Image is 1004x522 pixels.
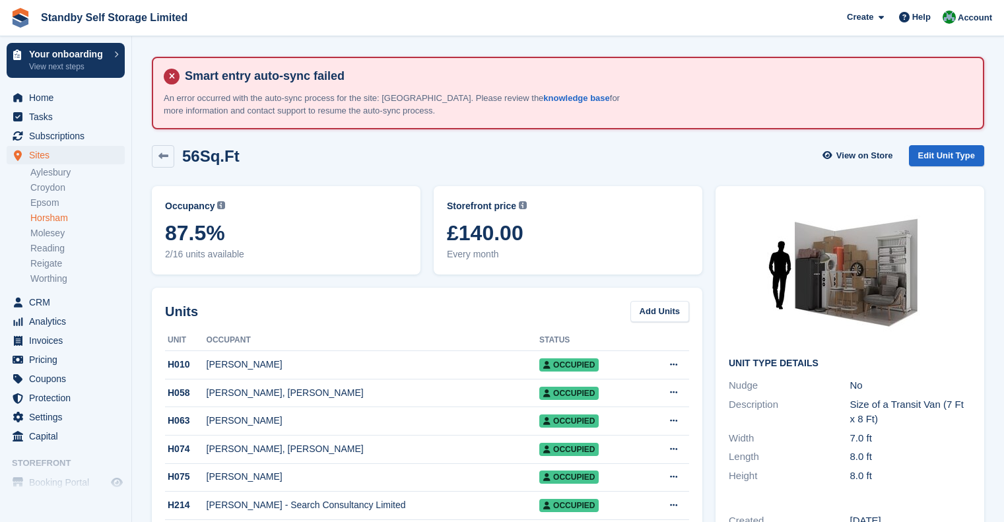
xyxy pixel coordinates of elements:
div: [PERSON_NAME] [207,358,539,372]
div: Size of a Transit Van (7 Ft x 8 Ft) [850,397,972,427]
div: 8.0 ft [850,469,972,484]
a: Your onboarding View next steps [7,43,125,78]
span: Occupancy [165,199,215,213]
a: knowledge base [543,93,609,103]
span: Coupons [29,370,108,388]
a: Add Units [630,301,689,323]
div: [PERSON_NAME] [207,470,539,484]
a: menu [7,127,125,145]
th: Unit [165,330,207,351]
div: Description [729,397,850,427]
div: [PERSON_NAME], [PERSON_NAME] [207,442,539,456]
img: icon-info-grey-7440780725fd019a000dd9b08b2336e03edf1995a4989e88bcd33f0948082b44.svg [519,201,527,209]
p: Your onboarding [29,49,108,59]
a: menu [7,331,125,350]
div: 7.0 ft [850,431,972,446]
span: Every month [447,247,689,261]
a: Aylesbury [30,166,125,179]
a: menu [7,389,125,407]
span: Create [847,11,873,24]
span: £140.00 [447,221,689,245]
a: Molesey [30,227,125,240]
h2: 56Sq.Ft [182,147,240,165]
img: stora-icon-8386f47178a22dfd0bd8f6a31ec36ba5ce8667c1dd55bd0f319d3a0aa187defe.svg [11,8,30,28]
h2: Units [165,302,198,321]
span: Occupied [539,387,599,400]
a: menu [7,108,125,126]
a: menu [7,293,125,311]
div: No [850,378,972,393]
div: Nudge [729,378,850,393]
a: Epsom [30,197,125,209]
span: Capital [29,427,108,445]
img: 56sqft.jpg [751,199,949,348]
span: Occupied [539,358,599,372]
a: menu [7,370,125,388]
p: View next steps [29,61,108,73]
a: menu [7,88,125,107]
div: [PERSON_NAME] - Search Consultancy Limited [207,498,539,512]
a: menu [7,350,125,369]
a: Edit Unit Type [909,145,984,167]
div: H063 [165,414,207,428]
span: Occupied [539,414,599,428]
span: View on Store [836,149,893,162]
img: icon-info-grey-7440780725fd019a000dd9b08b2336e03edf1995a4989e88bcd33f0948082b44.svg [217,201,225,209]
a: Horsham [30,212,125,224]
a: Reading [30,242,125,255]
span: Help [912,11,931,24]
div: H074 [165,442,207,456]
div: Height [729,469,850,484]
img: Megan Cotton [943,11,956,24]
div: [PERSON_NAME] [207,414,539,428]
a: menu [7,427,125,445]
a: Preview store [109,474,125,490]
span: Occupied [539,443,599,456]
span: 87.5% [165,221,407,245]
span: Pricing [29,350,108,369]
div: 8.0 ft [850,449,972,465]
span: Occupied [539,471,599,484]
div: Width [729,431,850,446]
span: Sites [29,146,108,164]
span: Home [29,88,108,107]
a: Standby Self Storage Limited [36,7,193,28]
h4: Smart entry auto-sync failed [180,69,972,84]
span: Tasks [29,108,108,126]
a: menu [7,408,125,426]
a: menu [7,312,125,331]
h2: Unit Type details [729,358,971,369]
a: menu [7,146,125,164]
div: H214 [165,498,207,512]
a: Worthing [30,273,125,285]
p: An error occurred with the auto-sync process for the site: [GEOGRAPHIC_DATA]. Please review the f... [164,92,626,117]
div: H075 [165,470,207,484]
span: Storefront price [447,199,516,213]
span: Storefront [12,457,131,470]
span: Protection [29,389,108,407]
span: Subscriptions [29,127,108,145]
a: Croydon [30,181,125,194]
span: Invoices [29,331,108,350]
span: Analytics [29,312,108,331]
div: [PERSON_NAME], [PERSON_NAME] [207,386,539,400]
th: Occupant [207,330,539,351]
div: H010 [165,358,207,372]
span: Occupied [539,499,599,512]
span: Settings [29,408,108,426]
a: Reigate [30,257,125,270]
div: Length [729,449,850,465]
span: 2/16 units available [165,247,407,261]
span: Booking Portal [29,473,108,492]
a: menu [7,473,125,492]
th: Status [539,330,643,351]
div: H058 [165,386,207,400]
span: CRM [29,293,108,311]
span: Account [958,11,992,24]
a: View on Store [821,145,898,167]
